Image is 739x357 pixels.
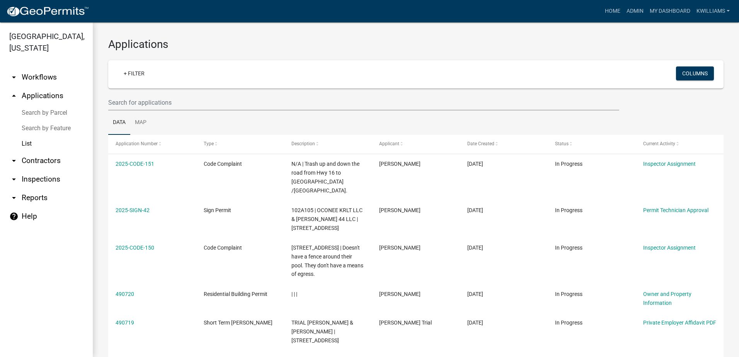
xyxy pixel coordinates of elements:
span: TRIAL MATTHEW R & ALLISON K | 544 RIVER LAKE DR [291,320,353,343]
span: 10/10/2025 [467,207,483,213]
span: N/A | Trash up and down the road from Hwy 16 to Old Phoenix /New Phoenix. [291,161,359,193]
datatable-header-cell: Current Activity [636,135,724,153]
i: arrow_drop_down [9,156,19,165]
span: In Progress [555,291,582,297]
datatable-header-cell: Application Number [108,135,196,153]
span: In Progress [555,320,582,326]
i: arrow_drop_up [9,91,19,100]
span: Current Activity [643,141,675,146]
a: Permit Technician Approval [643,207,708,213]
span: | | | [291,291,297,297]
i: arrow_drop_down [9,73,19,82]
i: arrow_drop_down [9,193,19,202]
a: 2025-CODE-150 [116,245,154,251]
span: June Orocio [379,207,421,213]
a: 2025-CODE-151 [116,161,154,167]
a: Map [130,110,151,135]
span: In Progress [555,207,582,213]
span: Status [555,141,569,146]
span: Kenteria Williams [379,245,421,251]
span: In Progress [555,161,582,167]
a: Inspector Assignment [643,245,696,251]
a: Private Employer Affidavit PDF [643,320,716,326]
a: 490719 [116,320,134,326]
a: Admin [623,4,647,19]
datatable-header-cell: Status [548,135,635,153]
span: Description [291,141,315,146]
span: Short Term Rental Registration [204,320,272,326]
span: Application Number [116,141,158,146]
i: help [9,212,19,221]
a: Data [108,110,130,135]
a: 2025-SIGN-42 [116,207,150,213]
span: Date Created [467,141,494,146]
a: kwilliams [693,4,733,19]
span: Bascom Murrah [379,291,421,297]
span: 10/10/2025 [467,245,483,251]
span: 10/10/2025 [467,161,483,167]
a: Owner and Property Information [643,291,691,306]
a: My Dashboard [647,4,693,19]
datatable-header-cell: Description [284,135,372,153]
a: + Filter [117,66,151,80]
span: Sign Permit [204,207,231,213]
span: Code Complaint [204,161,242,167]
a: Inspector Assignment [643,161,696,167]
span: Residential Building Permit [204,291,267,297]
button: Columns [676,66,714,80]
span: 10/10/2025 [467,320,483,326]
span: 102A105 | OCONEE KRLT LLC & SCOTT 44 LLC | 1105 LAKE OCONEE PKWY [291,207,363,231]
span: 298 W Riverbend Dr. | Doesn't have a fence around their pool. They don't have a means of egress. [291,245,363,277]
span: Code Complaint [204,245,242,251]
span: In Progress [555,245,582,251]
span: Applicant [379,141,399,146]
h3: Applications [108,38,724,51]
a: Home [602,4,623,19]
span: Dorothy Evans [379,161,421,167]
a: 490720 [116,291,134,297]
datatable-header-cell: Type [196,135,284,153]
datatable-header-cell: Date Created [460,135,548,153]
span: Type [204,141,214,146]
datatable-header-cell: Applicant [372,135,460,153]
span: 10/10/2025 [467,291,483,297]
input: Search for applications [108,95,619,110]
i: arrow_drop_down [9,175,19,184]
span: Matthew Trial [379,320,432,326]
